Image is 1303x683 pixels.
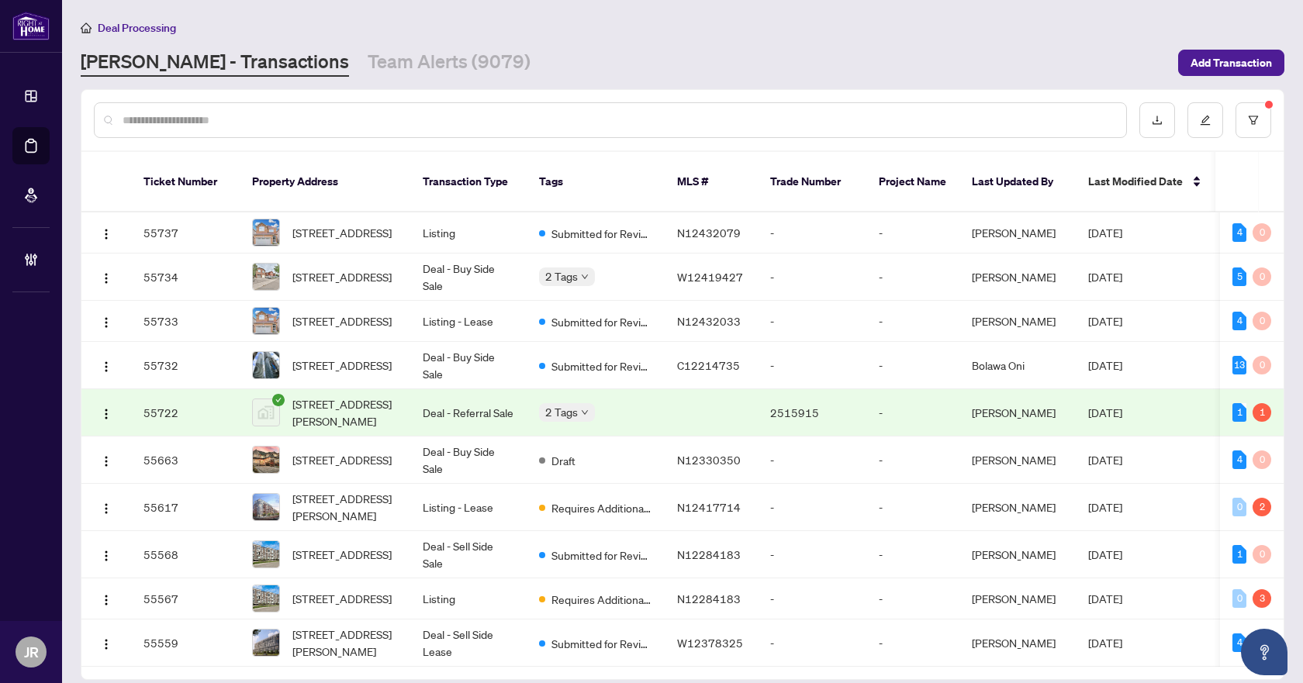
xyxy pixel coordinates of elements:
[1187,102,1223,138] button: edit
[758,436,866,484] td: -
[1088,405,1122,419] span: [DATE]
[959,254,1076,301] td: [PERSON_NAME]
[1253,223,1271,242] div: 0
[253,585,279,612] img: thumbnail-img
[1088,592,1122,605] span: [DATE]
[545,267,578,285] span: 2 Tags
[94,495,119,519] button: Logo
[866,342,959,389] td: -
[131,152,240,212] th: Ticket Number
[551,452,575,469] span: Draft
[1088,226,1122,240] span: [DATE]
[131,531,240,578] td: 55568
[1232,589,1246,608] div: 0
[677,226,741,240] span: N12432079
[959,484,1076,531] td: [PERSON_NAME]
[292,224,392,241] span: [STREET_ADDRESS]
[410,389,527,436] td: Deal - Referral Sale
[292,546,392,563] span: [STREET_ADDRESS]
[94,400,119,425] button: Logo
[12,12,50,40] img: logo
[959,152,1076,212] th: Last Updated By
[1248,115,1259,126] span: filter
[758,342,866,389] td: -
[677,547,741,561] span: N12284183
[1088,314,1122,328] span: [DATE]
[253,630,279,656] img: thumbnail-img
[1253,450,1271,469] div: 0
[959,531,1076,578] td: [PERSON_NAME]
[551,591,652,608] span: Requires Additional Docs
[410,436,527,484] td: Deal - Buy Side Sale
[1139,102,1175,138] button: download
[665,152,758,212] th: MLS #
[292,490,398,524] span: [STREET_ADDRESS][PERSON_NAME]
[758,301,866,342] td: -
[959,578,1076,619] td: [PERSON_NAME]
[1236,102,1271,138] button: filter
[94,353,119,378] button: Logo
[253,219,279,246] img: thumbnail-img
[94,220,119,245] button: Logo
[100,594,112,606] img: Logo
[677,636,743,650] span: W12378325
[1232,223,1246,242] div: 4
[959,389,1076,436] td: [PERSON_NAME]
[551,499,652,516] span: Requires Additional Docs
[1232,312,1246,330] div: 4
[94,630,119,655] button: Logo
[131,578,240,619] td: 55567
[1088,500,1122,514] span: [DATE]
[866,531,959,578] td: -
[1088,636,1122,650] span: [DATE]
[131,619,240,667] td: 55559
[368,49,531,77] a: Team Alerts (9079)
[1076,152,1215,212] th: Last Modified Date
[100,272,112,285] img: Logo
[100,502,112,515] img: Logo
[292,357,392,374] span: [STREET_ADDRESS]
[1088,358,1122,372] span: [DATE]
[292,451,392,468] span: [STREET_ADDRESS]
[545,403,578,421] span: 2 Tags
[410,619,527,667] td: Deal - Sell Side Lease
[100,408,112,420] img: Logo
[1232,498,1246,516] div: 0
[551,313,652,330] span: Submitted for Review
[1232,403,1246,422] div: 1
[677,453,741,467] span: N12330350
[581,273,589,281] span: down
[1241,629,1287,675] button: Open asap
[131,342,240,389] td: 55732
[866,152,959,212] th: Project Name
[253,399,279,426] img: thumbnail-img
[758,389,866,436] td: 2515915
[1232,356,1246,374] div: 13
[1253,356,1271,374] div: 0
[410,531,527,578] td: Deal - Sell Side Sale
[551,635,652,652] span: Submitted for Review
[98,21,176,35] span: Deal Processing
[866,389,959,436] td: -
[1232,267,1246,286] div: 5
[100,455,112,467] img: Logo
[94,264,119,289] button: Logo
[292,395,398,429] span: [STREET_ADDRESS][PERSON_NAME]
[1253,403,1271,422] div: 1
[527,152,665,212] th: Tags
[758,484,866,531] td: -
[677,314,741,328] span: N12432033
[100,550,112,562] img: Logo
[253,264,279,290] img: thumbnail-img
[866,619,959,667] td: -
[24,641,39,663] span: JR
[959,212,1076,254] td: [PERSON_NAME]
[94,586,119,611] button: Logo
[131,254,240,301] td: 55734
[253,447,279,473] img: thumbnail-img
[1253,545,1271,564] div: 0
[677,358,740,372] span: C12214735
[410,254,527,301] td: Deal - Buy Side Sale
[959,436,1076,484] td: [PERSON_NAME]
[410,152,527,212] th: Transaction Type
